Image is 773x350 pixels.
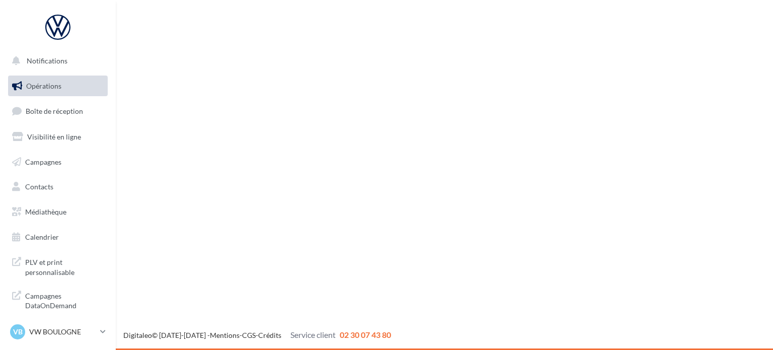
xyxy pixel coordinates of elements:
[8,322,108,341] a: VB VW BOULOGNE
[27,132,81,141] span: Visibilité en ligne
[13,327,23,337] span: VB
[6,152,110,173] a: Campagnes
[242,331,256,339] a: CGS
[6,50,106,72] button: Notifications
[25,157,61,166] span: Campagnes
[29,327,96,337] p: VW BOULOGNE
[6,126,110,148] a: Visibilité en ligne
[210,331,240,339] a: Mentions
[6,201,110,223] a: Médiathèque
[123,331,152,339] a: Digitaleo
[25,255,104,277] span: PLV et print personnalisable
[25,289,104,311] span: Campagnes DataOnDemand
[26,82,61,90] span: Opérations
[258,331,281,339] a: Crédits
[6,100,110,122] a: Boîte de réception
[25,233,59,241] span: Calendrier
[26,107,83,115] span: Boîte de réception
[6,251,110,281] a: PLV et print personnalisable
[6,227,110,248] a: Calendrier
[6,76,110,97] a: Opérations
[123,331,391,339] span: © [DATE]-[DATE] - - -
[25,182,53,191] span: Contacts
[290,330,336,339] span: Service client
[340,330,391,339] span: 02 30 07 43 80
[6,176,110,197] a: Contacts
[25,207,66,216] span: Médiathèque
[6,285,110,315] a: Campagnes DataOnDemand
[27,56,67,65] span: Notifications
